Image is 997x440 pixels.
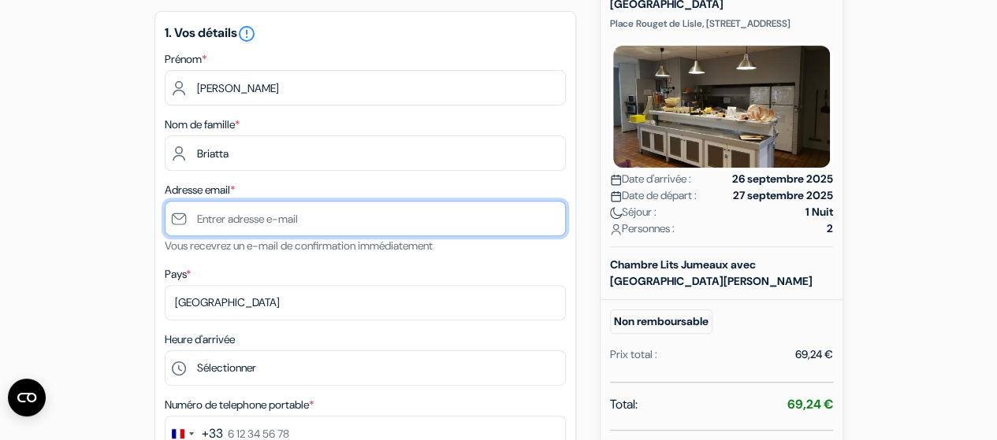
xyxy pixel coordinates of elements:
strong: 27 septembre 2025 [733,187,833,204]
label: Adresse email [165,182,235,198]
input: Entrez votre prénom [165,70,566,105]
div: Prix total : [610,346,657,363]
strong: 69,24 € [787,396,833,412]
label: Pays [165,266,191,283]
h5: 1. Vos détails [165,24,566,43]
input: Entrer le nom de famille [165,135,566,171]
button: Ouvrir le widget CMP [8,379,46,416]
span: Personnes : [610,220,675,237]
span: Date d'arrivée : [610,171,691,187]
label: Prénom [165,51,206,68]
b: Chambre Lits Jumeaux avec [GEOGRAPHIC_DATA][PERSON_NAME] [610,257,813,288]
img: calendar.svg [610,190,622,202]
p: Place Rouget de Lisle, [STREET_ADDRESS] [610,17,833,30]
strong: 2 [827,220,833,237]
span: Séjour : [610,204,657,220]
input: Entrer adresse e-mail [165,201,566,236]
div: 69,24 € [795,346,833,363]
small: Vous recevrez un e-mail de confirmation immédiatement [165,238,433,253]
img: calendar.svg [610,174,622,186]
span: Total: [610,395,638,414]
img: moon.svg [610,207,622,219]
label: Numéro de telephone portable [165,397,314,413]
a: error_outline [237,24,256,41]
strong: 26 septembre 2025 [732,171,833,187]
strong: 1 Nuit [805,204,833,220]
i: error_outline [237,24,256,43]
img: user_icon.svg [610,224,622,235]
small: Non remboursable [610,309,712,334]
span: Date de départ : [610,187,697,204]
label: Nom de famille [165,116,240,133]
label: Heure d'arrivée [165,331,235,348]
